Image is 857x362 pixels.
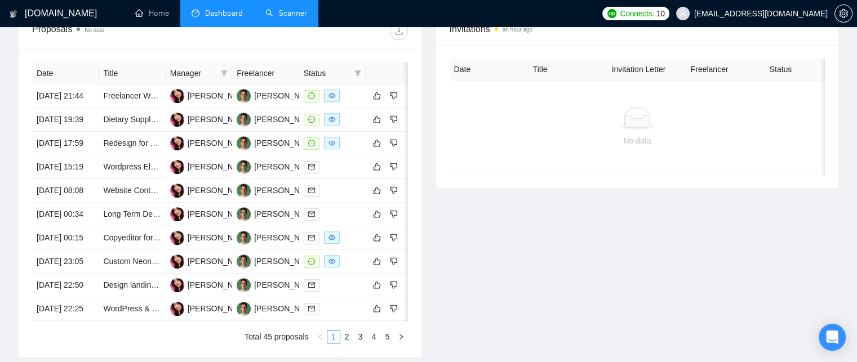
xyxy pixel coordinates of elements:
a: NK[PERSON_NAME] [170,114,252,123]
span: mail [308,187,315,194]
img: AR [237,136,251,150]
img: AR [237,302,251,316]
span: mail [308,234,315,241]
span: eye [328,116,335,123]
span: like [373,115,381,124]
td: [DATE] 08:08 [32,179,99,203]
span: filter [219,65,230,82]
img: AR [237,207,251,221]
div: [PERSON_NAME] [188,255,252,267]
span: message [308,258,315,265]
div: [PERSON_NAME] [188,137,252,149]
span: like [373,186,381,195]
span: Dashboard [205,8,243,18]
td: [DATE] 22:25 [32,297,99,321]
button: dislike [387,231,401,244]
span: dislike [390,162,398,171]
td: [DATE] 00:15 [32,226,99,250]
div: No data [459,135,816,147]
button: left [313,330,327,343]
span: message [308,92,315,99]
td: [DATE] 23:05 [32,250,99,274]
th: Invitation Letter [607,59,686,81]
th: Freelancer [232,62,299,84]
div: [PERSON_NAME] [254,302,319,315]
a: AR[PERSON_NAME] [237,138,319,147]
a: AR[PERSON_NAME] [237,114,319,123]
button: like [370,302,384,315]
div: Proposals [32,22,220,40]
img: AR [237,113,251,127]
div: Open Intercom Messenger [819,324,846,351]
td: Wordpress Elementor Editing [99,155,165,179]
a: setting [834,9,852,18]
a: NK[PERSON_NAME] [170,185,252,194]
a: 5 [381,330,394,343]
a: Wordpress Elementor Editing [103,162,206,171]
li: Previous Page [313,330,327,343]
a: Dietary Supplement Benefits Copywriting [103,115,246,124]
span: message [308,140,315,146]
td: [DATE] 22:50 [32,274,99,297]
li: 1 [327,330,340,343]
span: dashboard [192,9,199,17]
button: right [394,330,408,343]
img: AR [237,160,251,174]
button: dislike [387,89,401,102]
a: NK[PERSON_NAME] [170,138,252,147]
a: 3 [354,330,367,343]
span: mail [308,163,315,170]
span: filter [221,70,228,77]
span: like [373,257,381,266]
img: NK [170,89,184,103]
div: [PERSON_NAME] [188,113,252,126]
a: Custom Neon Shopify or WordPress Site [103,257,246,266]
span: mail [308,281,315,288]
span: mail [308,211,315,217]
span: eye [328,140,335,146]
a: NK[PERSON_NAME] [170,256,252,265]
td: Custom Neon Shopify or WordPress Site [99,250,165,274]
img: NK [170,231,184,245]
a: 1 [327,330,340,343]
a: NK[PERSON_NAME] [170,280,252,289]
button: setting [834,5,852,23]
li: 5 [381,330,394,343]
a: searchScanner [265,8,307,18]
span: dislike [390,186,398,195]
span: user [679,10,687,17]
time: an hour ago [503,26,532,33]
span: dislike [390,115,398,124]
img: logo [10,5,17,23]
span: mail [308,305,315,312]
img: NK [170,207,184,221]
td: Design landing page in WordPress using Elementor for marketing campaign [99,274,165,297]
div: [PERSON_NAME] [188,90,252,102]
button: like [370,278,384,292]
span: left [317,333,323,340]
div: [PERSON_NAME] [254,184,319,196]
img: AR [237,231,251,245]
span: like [373,162,381,171]
button: like [370,184,384,197]
button: like [370,207,384,221]
div: [PERSON_NAME] [188,302,252,315]
td: Redesign for WordPress Directory Blog Site with SEO Experience [99,132,165,155]
span: download [390,26,407,35]
button: like [370,254,384,268]
a: AR[PERSON_NAME] [237,280,319,289]
button: dislike [387,113,401,126]
span: like [373,138,381,148]
span: No data [85,27,104,33]
li: 2 [340,330,354,343]
img: NK [170,184,184,198]
button: dislike [387,160,401,173]
span: dislike [390,304,398,313]
a: NK[PERSON_NAME] [170,233,252,242]
li: Total 45 proposals [245,330,309,343]
div: [PERSON_NAME] [188,184,252,196]
button: dislike [387,207,401,221]
span: dislike [390,280,398,289]
img: NK [170,278,184,292]
span: dislike [390,209,398,218]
